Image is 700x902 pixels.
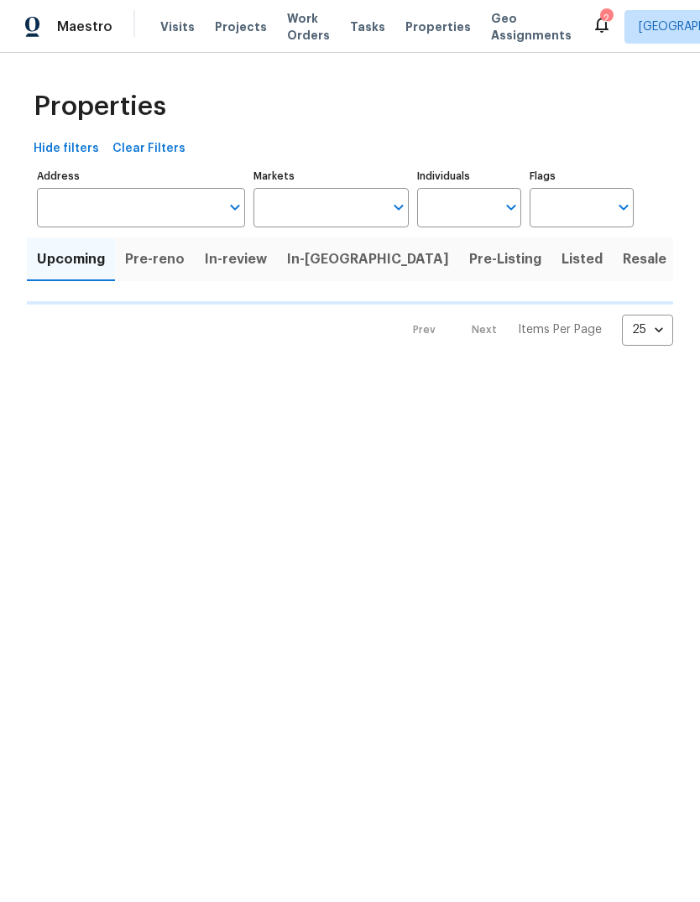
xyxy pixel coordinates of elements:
[469,248,541,271] span: Pre-Listing
[253,171,410,181] label: Markets
[223,196,247,219] button: Open
[125,248,185,271] span: Pre-reno
[562,248,603,271] span: Listed
[405,18,471,35] span: Properties
[491,10,572,44] span: Geo Assignments
[518,321,602,338] p: Items Per Page
[215,18,267,35] span: Projects
[37,248,105,271] span: Upcoming
[27,133,106,164] button: Hide filters
[106,133,192,164] button: Clear Filters
[600,10,612,27] div: 2
[350,21,385,33] span: Tasks
[387,196,410,219] button: Open
[160,18,195,35] span: Visits
[57,18,112,35] span: Maestro
[417,171,521,181] label: Individuals
[287,10,330,44] span: Work Orders
[287,248,449,271] span: In-[GEOGRAPHIC_DATA]
[397,315,673,346] nav: Pagination Navigation
[112,138,185,159] span: Clear Filters
[34,98,166,115] span: Properties
[205,248,267,271] span: In-review
[622,308,673,352] div: 25
[623,248,666,271] span: Resale
[530,171,634,181] label: Flags
[499,196,523,219] button: Open
[612,196,635,219] button: Open
[34,138,99,159] span: Hide filters
[37,171,245,181] label: Address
